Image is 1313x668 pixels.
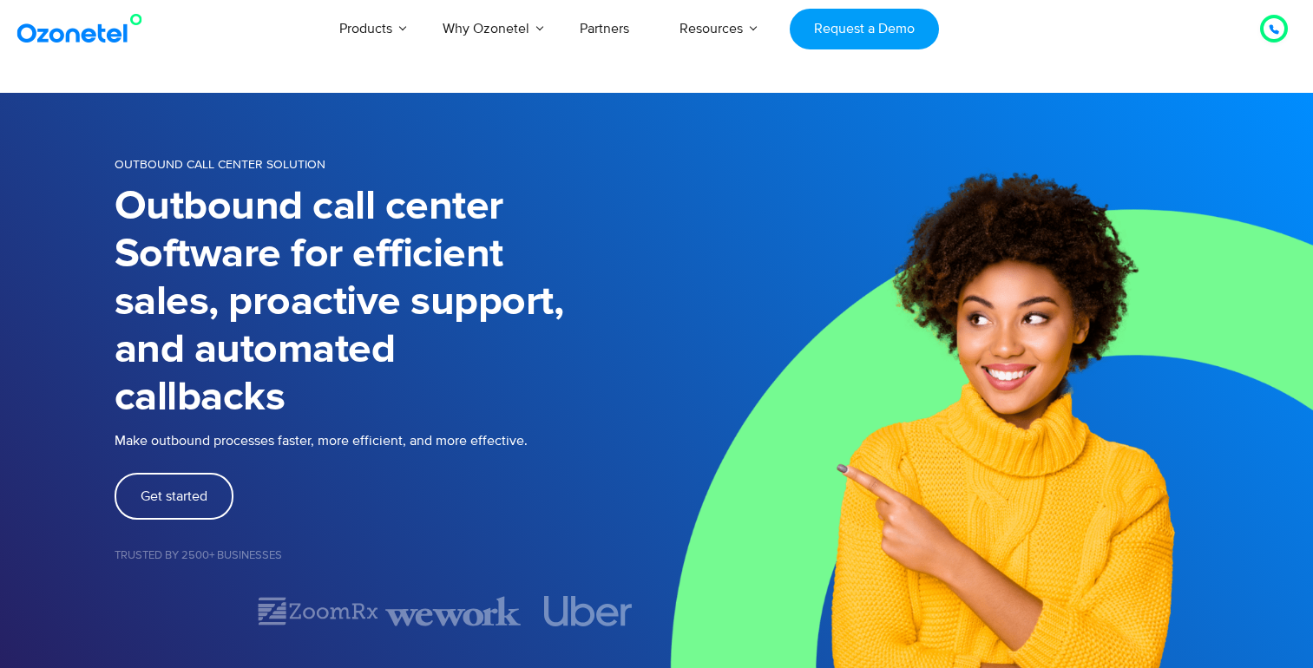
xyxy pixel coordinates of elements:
h1: Outbound call center Software for efficient sales, proactive support, and automated callbacks [115,183,657,422]
p: Make outbound processes faster, more efficient, and more effective. [115,430,657,451]
div: 2 of 7 [250,596,385,626]
div: Image Carousel [115,596,657,626]
span: Get started [141,489,207,503]
img: wework [385,596,521,626]
h5: Trusted by 2500+ Businesses [115,550,657,561]
div: 3 of 7 [385,596,521,626]
a: Request a Demo [790,9,938,49]
img: zoomrx [255,596,379,626]
img: uber [545,596,634,626]
div: 1 of 7 [115,601,250,622]
span: OUTBOUND CALL CENTER SOLUTION [115,157,325,172]
div: 4 of 7 [521,596,656,626]
a: Get started [115,473,233,520]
